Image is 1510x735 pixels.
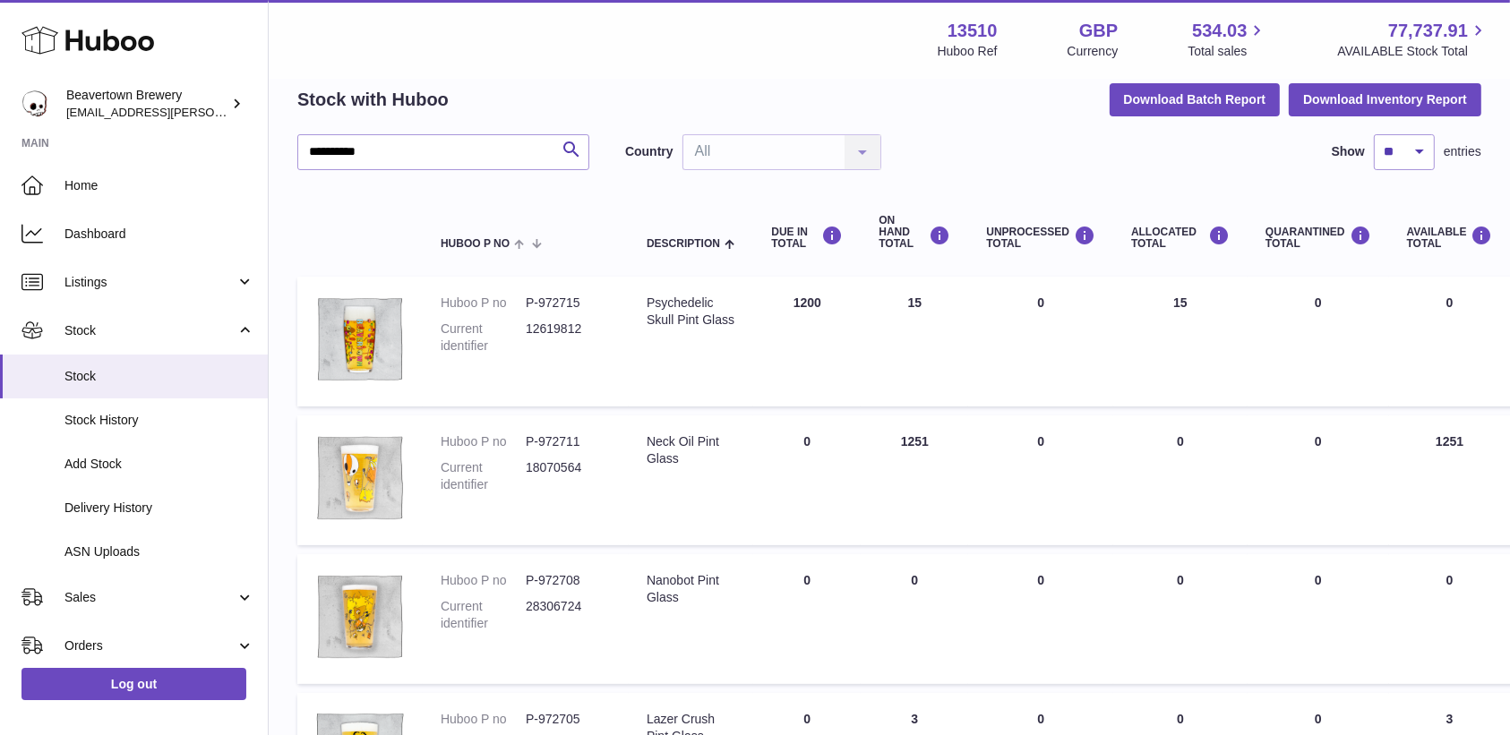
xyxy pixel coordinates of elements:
div: Nanobot Pint Glass [647,572,735,606]
span: Orders [64,637,236,654]
div: Beavertown Brewery [66,87,227,121]
span: entries [1444,143,1481,160]
dt: Huboo P no [441,433,526,450]
div: ALLOCATED Total [1131,226,1230,250]
span: Sales [64,589,236,606]
a: 77,737.91 AVAILABLE Stock Total [1337,19,1489,60]
a: 534.03 Total sales [1188,19,1267,60]
div: ON HAND Total [879,215,950,251]
span: 534.03 [1192,19,1247,43]
dd: P-972711 [526,433,611,450]
td: 0 [1113,415,1248,545]
strong: GBP [1079,19,1118,43]
label: Show [1332,143,1365,160]
dd: 12619812 [526,320,611,355]
img: product image [315,433,405,523]
dd: 18070564 [526,459,611,493]
button: Download Inventory Report [1289,83,1481,115]
td: 1251 [861,415,968,545]
span: 77,737.91 [1388,19,1468,43]
span: Huboo P no [441,238,510,250]
label: Country [625,143,673,160]
dd: P-972715 [526,295,611,312]
dt: Current identifier [441,320,526,355]
span: 0 [1315,434,1322,449]
button: Download Batch Report [1110,83,1281,115]
td: 0 [968,415,1113,545]
td: 15 [861,277,968,406]
img: kit.lowe@beavertownbrewery.co.uk [21,90,48,117]
span: Total sales [1188,43,1267,60]
dt: Huboo P no [441,711,526,728]
div: QUARANTINED Total [1265,226,1371,250]
div: Currency [1068,43,1119,60]
span: Stock [64,368,254,385]
div: DUE IN TOTAL [771,226,843,250]
dt: Huboo P no [441,295,526,312]
div: Huboo Ref [938,43,998,60]
div: UNPROCESSED Total [986,226,1095,250]
span: Add Stock [64,456,254,473]
td: 0 [968,554,1113,684]
dt: Huboo P no [441,572,526,589]
span: Listings [64,274,236,291]
span: Stock [64,322,236,339]
span: AVAILABLE Stock Total [1337,43,1489,60]
span: 0 [1315,295,1322,310]
dd: 28306724 [526,598,611,632]
span: Delivery History [64,500,254,517]
strong: 13510 [948,19,998,43]
span: [EMAIL_ADDRESS][PERSON_NAME][DOMAIN_NAME] [66,105,359,119]
div: Psychedelic Skull Pint Glass [647,295,735,329]
span: 0 [1315,573,1322,587]
span: ASN Uploads [64,543,254,560]
td: 0 [1113,554,1248,684]
div: AVAILABLE Total [1407,226,1493,250]
span: 0 [1315,712,1322,726]
h2: Stock with Huboo [297,88,449,112]
td: 0 [753,554,861,684]
img: product image [315,295,405,384]
dt: Current identifier [441,459,526,493]
td: 0 [861,554,968,684]
dd: P-972708 [526,572,611,589]
dt: Current identifier [441,598,526,632]
td: 1200 [753,277,861,406]
img: product image [315,572,405,662]
td: 0 [968,277,1113,406]
span: Description [647,238,720,250]
div: Neck Oil Pint Glass [647,433,735,467]
td: 0 [753,415,861,545]
td: 15 [1113,277,1248,406]
dd: P-972705 [526,711,611,728]
a: Log out [21,668,246,700]
span: Stock History [64,412,254,429]
span: Dashboard [64,226,254,243]
span: Home [64,177,254,194]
